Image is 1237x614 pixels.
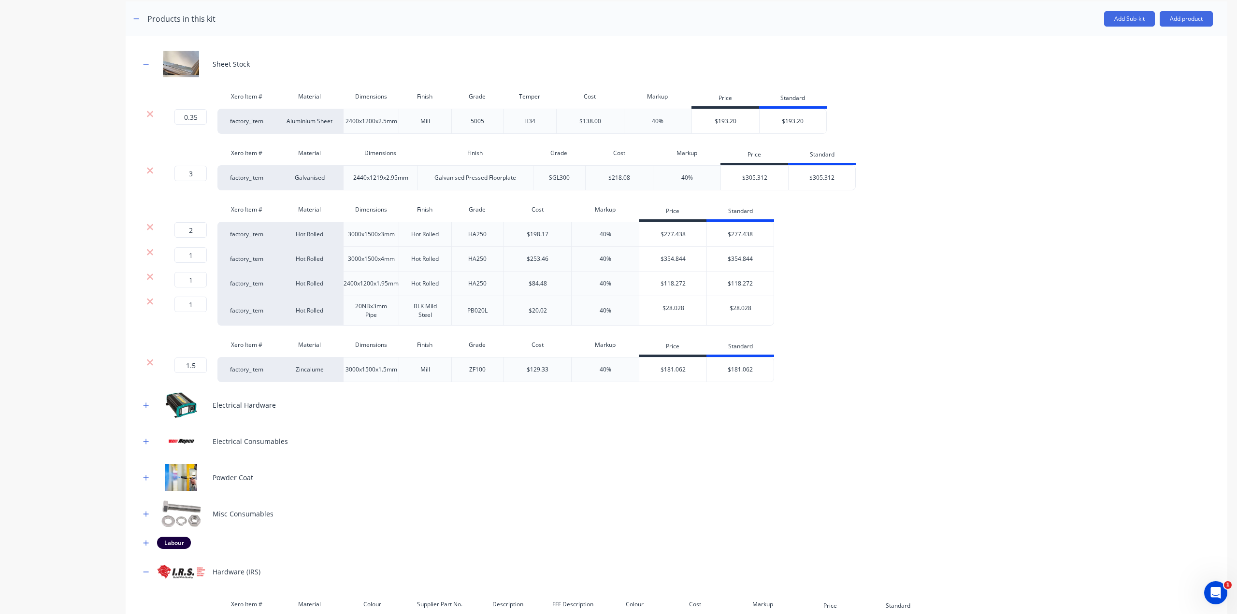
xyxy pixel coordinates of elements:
[639,222,707,246] div: $277.438
[275,335,343,355] div: Material
[217,109,275,134] div: factory_item
[217,200,275,219] div: Xero Item #
[453,277,502,290] div: HA250
[639,247,707,271] div: $354.844
[707,222,774,246] div: $277.438
[527,230,548,239] div: $198.17
[427,171,524,184] div: Galvanised Pressed Floorplate
[571,335,639,355] div: Markup
[706,202,774,222] div: Standard
[213,567,260,577] div: Hardware (IRS)
[503,335,571,355] div: Cost
[275,222,343,247] div: Hot Rolled
[600,306,611,315] div: 40%
[213,400,276,410] div: Electrical Hardware
[157,428,205,455] img: Electrical Consumables
[600,365,611,374] div: 40%
[417,143,533,163] div: Finish
[527,365,548,374] div: $129.33
[338,363,405,376] div: 3000x1500x1.5mm
[571,200,639,219] div: Markup
[157,558,205,585] img: Hardware (IRS)
[585,143,653,163] div: Cost
[343,143,417,163] div: Dimensions
[275,109,343,134] div: Aluminium Sheet
[653,143,720,163] div: Markup
[556,87,624,106] div: Cost
[338,115,405,128] div: 2400x1200x2.5mm
[639,338,706,357] div: Price
[174,357,207,373] input: ?
[506,115,554,128] div: H34
[343,335,399,355] div: Dimensions
[707,296,774,320] div: $28.028
[639,296,707,320] div: $28.028
[639,271,707,296] div: $118.272
[217,595,275,614] div: Xero Item #
[174,297,207,312] input: ?
[275,165,343,190] div: Galvanised
[401,253,449,265] div: Hot Rolled
[275,595,343,614] div: Material
[451,335,504,355] div: Grade
[401,228,449,241] div: Hot Rolled
[399,200,451,219] div: Finish
[275,87,343,106] div: Material
[729,595,796,614] div: Markup
[453,228,502,241] div: HA250
[1104,11,1155,27] button: Add Sub-kit
[213,436,288,446] div: Electrical Consumables
[1160,11,1213,27] button: Add product
[157,392,205,418] img: Electrical Hardware
[401,300,449,321] div: BLK Mild Steel
[147,13,216,25] div: Products in this kit
[157,464,205,491] img: Powder Coat
[174,109,207,125] input: ?
[217,222,275,247] div: factory_item
[707,247,774,271] div: $354.844
[760,109,826,133] div: $193.20
[213,472,253,483] div: Powder Coat
[275,357,343,382] div: Zincalume
[343,595,401,614] div: Colour
[451,200,504,219] div: Grade
[401,277,449,290] div: Hot Rolled
[340,228,403,241] div: 3000x1500x3mm
[401,595,479,614] div: Supplier Part No.
[624,87,691,106] div: Markup
[453,115,502,128] div: 5005
[451,87,504,106] div: Grade
[174,222,207,238] input: ?
[503,200,571,219] div: Cost
[661,595,729,614] div: Cost
[681,173,693,182] div: 40%
[275,247,343,271] div: Hot Rolled
[275,143,343,163] div: Material
[174,272,207,287] input: ?
[535,171,583,184] div: SGL300
[639,357,707,382] div: $181.062
[579,117,601,126] div: $138.00
[789,166,855,190] div: $305.312
[340,253,403,265] div: 3000x1500x4mm
[788,146,856,165] div: Standard
[345,171,416,184] div: 2440x1219x2.95mm
[529,306,547,315] div: $20.02
[217,165,275,190] div: factory_item
[453,253,502,265] div: HA250
[453,363,502,376] div: ZF100
[600,279,611,288] div: 40%
[1224,581,1232,589] span: 1
[600,230,611,239] div: 40%
[217,335,275,355] div: Xero Item #
[527,255,548,263] div: $253.46
[157,51,205,77] img: Sheet Stock
[706,338,774,357] div: Standard
[401,115,449,128] div: Mill
[343,87,399,106] div: Dimensions
[608,173,630,182] div: $218.08
[213,509,273,519] div: Misc Consumables
[174,247,207,263] input: ?
[639,202,706,222] div: Price
[217,357,275,382] div: factory_item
